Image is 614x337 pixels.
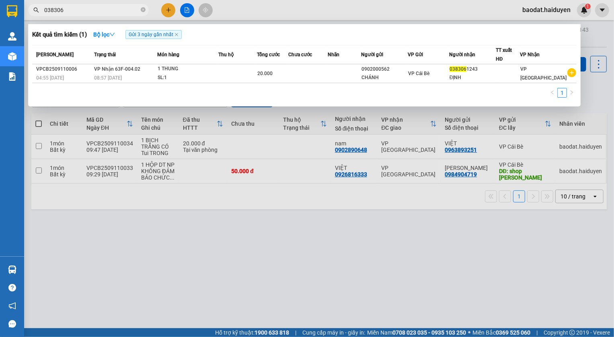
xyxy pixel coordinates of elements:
span: VP Nhận 63F-004.02 [94,66,140,72]
span: Nhãn [328,52,339,57]
a: 1 [558,88,567,97]
span: Thu hộ [218,52,234,57]
span: Người gửi [361,52,383,57]
span: Tổng cước [257,52,280,57]
div: CHÁNH [361,74,407,82]
span: 04:55 [DATE] [36,75,64,81]
img: warehouse-icon [8,266,16,274]
button: Bộ lọcdown [87,28,121,41]
span: question-circle [8,284,16,292]
div: ĐỊNH [450,74,495,82]
span: right [569,90,574,95]
h3: Kết quả tìm kiếm ( 1 ) [32,31,87,39]
span: Món hàng [157,52,179,57]
span: close-circle [141,6,146,14]
li: 1 [557,88,567,98]
span: VP Cái Bè [408,71,429,76]
div: SL: 1 [158,74,218,82]
span: VP Gửi [408,52,423,57]
span: left [550,90,555,95]
img: warehouse-icon [8,52,16,61]
img: solution-icon [8,72,16,81]
div: 0902000562 [361,65,407,74]
span: notification [8,302,16,310]
span: down [109,32,115,37]
input: Tìm tên, số ĐT hoặc mã đơn [44,6,139,14]
span: plus-circle [567,68,576,77]
span: TT xuất HĐ [496,47,512,62]
div: 1243 [450,65,495,74]
span: 20.000 [257,71,273,76]
div: VPCB2509110006 [36,65,92,74]
button: right [567,88,577,98]
div: 1 THUNG [158,65,218,74]
img: warehouse-icon [8,32,16,41]
span: Người nhận [449,52,475,57]
span: Chưa cước [288,52,312,57]
span: 08:57 [DATE] [94,75,122,81]
span: close [175,33,179,37]
span: search [33,7,39,13]
strong: Bộ lọc [93,31,115,38]
span: VP Nhận [520,52,540,57]
span: Trạng thái [94,52,116,57]
button: left [548,88,557,98]
span: message [8,320,16,328]
span: [PERSON_NAME] [36,52,74,57]
img: logo-vxr [7,5,17,17]
span: 038306 [450,66,466,72]
li: Next Page [567,88,577,98]
li: Previous Page [548,88,557,98]
span: Gửi 3 ngày gần nhất [125,30,182,39]
span: VP [GEOGRAPHIC_DATA] [520,66,567,81]
span: close-circle [141,7,146,12]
